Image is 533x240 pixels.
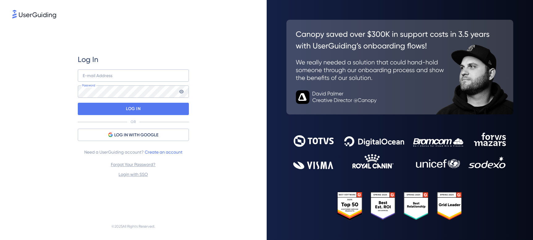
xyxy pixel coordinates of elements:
[286,20,514,115] img: 26c0aa7c25a843aed4baddd2b5e0fa68.svg
[84,148,182,156] span: Need a UserGuiding account?
[78,69,189,82] input: example@company.com
[114,131,158,139] span: LOG IN WITH GOOGLE
[111,223,155,230] span: © 2025 All Rights Reserved.
[119,172,148,177] a: Login with SSO
[293,133,506,169] img: 9302ce2ac39453076f5bc0f2f2ca889b.svg
[337,192,462,220] img: 25303e33045975176eb484905ab012ff.svg
[111,162,156,167] a: Forgot Your Password?
[78,55,98,64] span: Log In
[126,104,140,114] p: LOG IN
[131,119,136,124] p: OR
[145,150,182,155] a: Create an account
[12,10,56,19] img: 8faab4ba6bc7696a72372aa768b0286c.svg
